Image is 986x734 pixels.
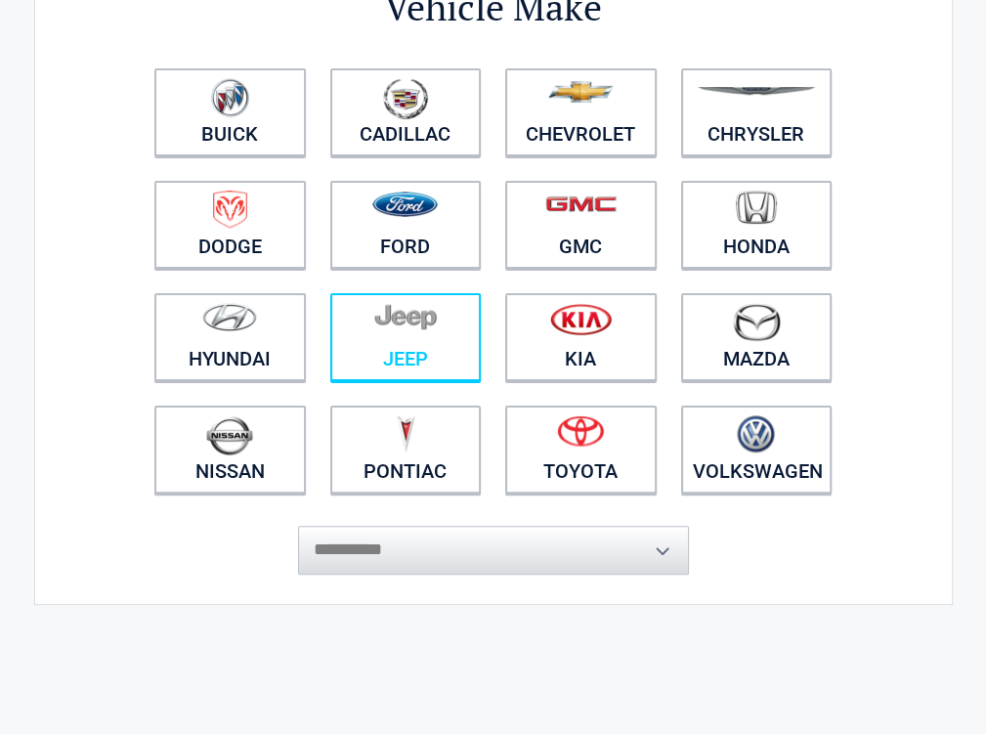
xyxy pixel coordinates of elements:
img: hyundai [202,303,257,331]
img: kia [550,303,612,335]
a: Volkswagen [681,406,833,494]
a: Honda [681,181,833,269]
img: buick [211,78,249,117]
img: jeep [374,303,437,330]
a: Dodge [154,181,306,269]
a: Kia [505,293,657,381]
img: ford [372,192,438,217]
img: gmc [545,195,617,212]
img: toyota [557,415,604,447]
a: Mazda [681,293,833,381]
a: Toyota [505,406,657,494]
a: Cadillac [330,68,482,156]
a: Hyundai [154,293,306,381]
a: Jeep [330,293,482,381]
a: Pontiac [330,406,482,494]
img: cadillac [383,78,428,119]
a: Chevrolet [505,68,657,156]
a: GMC [505,181,657,269]
a: Buick [154,68,306,156]
img: dodge [213,191,247,229]
a: Chrysler [681,68,833,156]
img: pontiac [396,415,415,453]
img: chevrolet [548,81,614,103]
img: mazda [732,303,781,341]
img: honda [736,191,777,225]
img: volkswagen [737,415,775,453]
img: chrysler [697,87,816,96]
a: Nissan [154,406,306,494]
a: Ford [330,181,482,269]
img: nissan [206,415,253,455]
